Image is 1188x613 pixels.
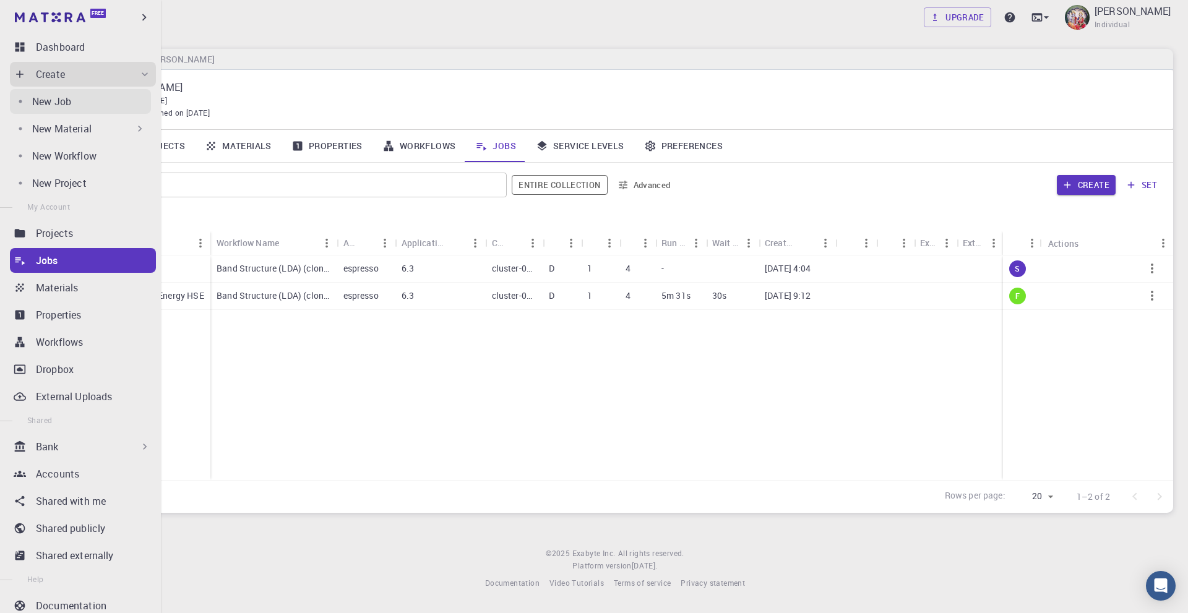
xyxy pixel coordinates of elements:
[681,578,745,588] span: Privacy statement
[686,233,706,253] button: Menu
[632,560,658,570] span: [DATE] .
[581,231,619,255] div: Nodes
[1010,291,1025,301] span: F
[10,144,151,168] a: New Workflow
[191,233,210,253] button: Menu
[27,415,52,425] span: Shared
[10,384,156,409] a: External Uploads
[549,233,569,253] button: Sort
[614,578,671,588] span: Terms of service
[10,434,156,459] div: Bank
[36,389,112,404] p: External Uploads
[1042,231,1173,255] div: Actions
[1153,233,1173,253] button: Menu
[36,40,85,54] p: Dashboard
[841,233,861,253] button: Sort
[626,262,631,275] p: 4
[15,12,85,22] img: logo
[10,89,151,114] a: New Job
[1065,5,1090,30] img: D ARUMUGAM
[282,130,372,162] a: Properties
[856,233,876,253] button: Menu
[10,461,156,486] a: Accounts
[920,231,937,255] div: Ext+lnk
[32,121,92,136] p: New Material
[816,233,835,253] button: Menu
[402,231,446,255] div: Application Version
[119,231,210,255] div: Name
[36,439,59,454] p: Bank
[613,175,677,195] button: Advanced
[523,233,543,253] button: Menu
[36,307,82,322] p: Properties
[376,233,395,253] button: Menu
[32,176,87,191] p: New Project
[835,231,876,255] div: Shared
[503,233,523,253] button: Sort
[25,9,69,20] span: Support
[402,289,414,302] p: 6.3
[36,598,106,613] p: Documentation
[882,233,902,253] button: Sort
[10,516,156,541] a: Shared publicly
[876,231,914,255] div: Public
[36,67,65,82] p: Create
[963,231,984,255] div: Ext+web
[402,262,414,275] p: 6.3
[10,330,156,354] a: Workflows
[343,262,379,275] p: espresso
[894,233,914,253] button: Menu
[632,560,658,572] a: [DATE].
[343,231,356,255] div: Application
[635,233,655,253] button: Menu
[587,289,592,302] p: 1
[36,521,105,536] p: Shared publicly
[142,53,214,66] h6: [PERSON_NAME]
[10,221,156,246] a: Projects
[655,231,706,255] div: Run Time
[1146,571,1176,601] div: Open Intercom Messenger
[1077,491,1110,503] p: 1–2 of 2
[600,233,619,253] button: Menu
[1009,233,1029,253] button: Sort
[317,233,337,253] button: Menu
[217,289,330,302] p: Band Structure (LDA) (clone)
[10,357,156,382] a: Dropbox
[36,226,73,241] p: Projects
[626,289,631,302] p: 4
[1022,233,1042,253] button: Menu
[1048,231,1078,255] div: Actions
[279,233,299,253] button: Sort
[706,231,759,255] div: Wait Time
[485,578,540,588] span: Documentation
[512,175,607,195] span: Filter throughout whole library including sets (folders)
[759,231,835,255] div: Created
[914,231,957,255] div: Ext+lnk
[1121,175,1163,195] button: set
[36,280,78,295] p: Materials
[739,233,759,253] button: Menu
[984,233,1004,253] button: Menu
[217,231,279,255] div: Workflow Name
[10,62,156,87] div: Create
[217,262,330,275] p: Band Structure (LDA) (clone)
[125,289,204,302] p: Si Band Energy HSE
[492,231,503,255] div: Cluster
[32,148,97,163] p: New Workflow
[587,262,592,275] p: 1
[661,289,691,302] p: 5m 31s
[10,489,156,513] a: Shared with me
[36,548,114,563] p: Shared externally
[661,231,686,255] div: Run Time
[549,577,604,589] a: Video Tutorials
[765,231,796,255] div: Created
[957,231,1004,255] div: Ext+web
[10,543,156,568] a: Shared externally
[195,130,282,162] a: Materials
[1057,175,1116,195] button: Create
[210,231,337,255] div: Workflow Name
[36,253,58,268] p: Jobs
[485,577,540,589] a: Documentation
[356,233,376,253] button: Sort
[937,233,957,253] button: Menu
